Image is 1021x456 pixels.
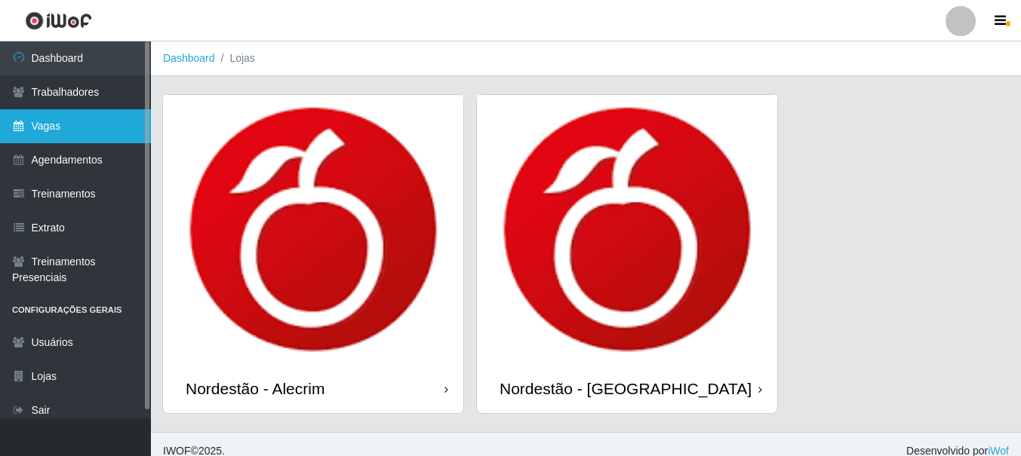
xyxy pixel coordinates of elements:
a: Nordestão - [GEOGRAPHIC_DATA] [477,95,777,413]
img: CoreUI Logo [25,11,92,30]
nav: breadcrumb [151,41,1021,76]
li: Lojas [215,50,255,66]
img: cardImg [163,95,463,364]
div: Nordestão - Alecrim [186,379,324,398]
img: cardImg [477,95,777,364]
div: Nordestão - [GEOGRAPHIC_DATA] [500,379,752,398]
a: Nordestão - Alecrim [163,95,463,413]
a: Dashboard [163,52,215,64]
